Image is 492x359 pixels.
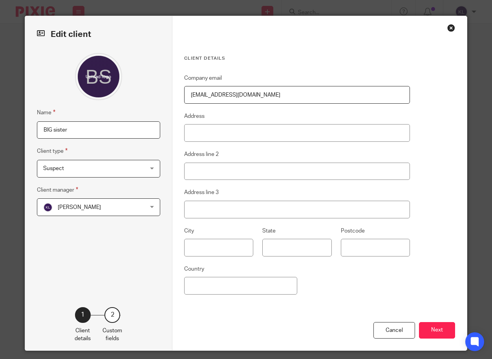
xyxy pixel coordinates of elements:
[43,203,53,212] img: svg%3E
[184,150,219,158] label: Address line 2
[104,307,120,323] div: 2
[419,322,455,339] button: Next
[37,108,55,117] label: Name
[184,112,205,120] label: Address
[75,307,91,323] div: 1
[43,166,64,171] span: Suspect
[37,147,68,156] label: Client type
[262,227,276,235] label: State
[102,327,122,343] p: Custom fields
[447,24,455,32] div: Close this dialog window
[341,227,365,235] label: Postcode
[373,322,415,339] div: Cancel
[184,265,204,273] label: Country
[184,227,194,235] label: City
[37,28,160,41] h2: Edit client
[184,55,410,62] h3: Client details
[75,327,91,343] p: Client details
[184,189,219,196] label: Address line 3
[58,205,101,210] span: [PERSON_NAME]
[184,74,222,82] label: Company email
[37,185,78,194] label: Client manager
